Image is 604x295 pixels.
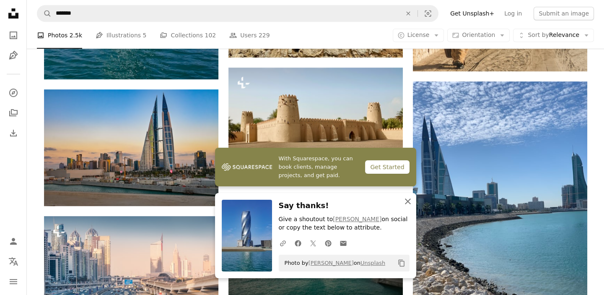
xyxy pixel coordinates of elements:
[360,260,385,266] a: Unsplash
[228,122,403,129] a: The fortress of Al Jahili Fort under blue sky in Al Ain, United Arab Emirates
[279,154,359,180] span: With Squarespace, you can book clients, manage projects, and get paid.
[407,31,430,38] span: License
[143,31,147,40] span: 5
[290,235,306,251] a: Share on Facebook
[336,235,351,251] a: Share over email
[399,5,417,21] button: Clear
[5,47,22,64] a: Illustrations
[499,7,527,20] a: Log in
[306,235,321,251] a: Share on Twitter
[5,104,22,121] a: Collections
[534,7,594,20] button: Submit an image
[445,7,499,20] a: Get Unsplash+
[215,148,416,186] a: With Squarespace, you can book clients, manage projects, and get paid.Get Started
[321,235,336,251] a: Share on Pinterest
[222,161,272,173] img: file-1747939142011-51e5cc87e3c9
[5,27,22,44] a: Photos
[447,29,510,42] button: Orientation
[37,5,438,22] form: Find visuals sitewide
[96,22,146,49] a: Illustrations 5
[228,68,403,184] img: The fortress of Al Jahili Fort under blue sky in Al Ain, United Arab Emirates
[462,31,495,38] span: Orientation
[259,31,270,40] span: 229
[229,22,270,49] a: Users 229
[280,256,386,270] span: Photo by on
[5,233,22,250] a: Log in / Sign up
[44,89,218,206] img: The bahrain world trade center at sunrise.
[160,22,216,49] a: Collections 102
[205,31,216,40] span: 102
[528,31,549,38] span: Sort by
[279,215,410,232] p: Give a shoutout to on social or copy the text below to attribute.
[308,260,354,266] a: [PERSON_NAME]
[365,160,409,174] div: Get Started
[44,270,218,278] a: Aerial view of the famous Sheikh Zayed Road with car traffic and metro rails and numerous skyscra...
[394,256,409,270] button: Copy to clipboard
[5,5,22,23] a: Home — Unsplash
[44,144,218,151] a: The bahrain world trade center at sunrise.
[333,216,381,222] a: [PERSON_NAME]
[37,5,52,21] button: Search Unsplash
[513,29,594,42] button: Sort byRelevance
[413,194,587,201] a: city skyline across body of water during daytime
[5,273,22,290] button: Menu
[279,200,410,212] h3: Say thanks!
[5,84,22,101] a: Explore
[5,125,22,141] a: Download History
[418,5,438,21] button: Visual search
[5,253,22,270] button: Language
[393,29,444,42] button: License
[528,31,579,39] span: Relevance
